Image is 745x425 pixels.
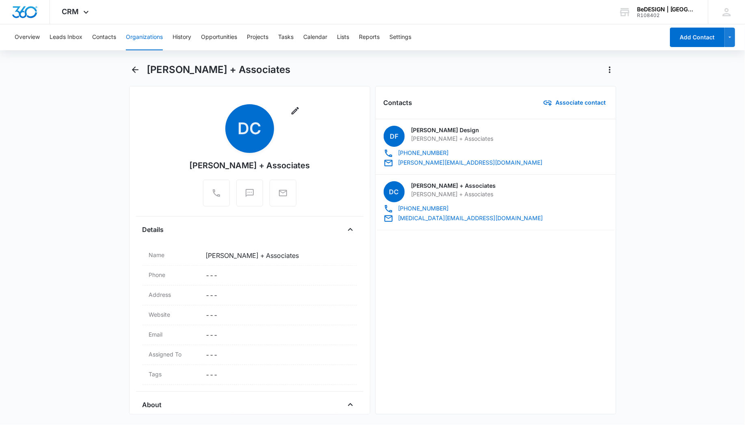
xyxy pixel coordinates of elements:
dd: --- [206,290,350,300]
dt: Address [149,290,199,299]
dt: Website [149,310,199,319]
dd: --- [206,330,350,340]
button: Back [129,63,142,76]
dd: --- [206,370,350,380]
h4: About [143,400,162,410]
div: Tags--- [143,365,357,385]
button: Calendar [303,24,327,50]
p: [PERSON_NAME] + Associates [411,134,576,143]
span: DC [225,104,274,153]
div: Address--- [143,285,357,305]
button: Close [344,223,357,236]
button: Overview [15,24,40,50]
a: DF [384,126,411,148]
dt: Email [149,330,199,339]
dd: [PERSON_NAME] + Associates [206,251,350,260]
dt: Tags [149,370,199,378]
button: Projects [247,24,268,50]
button: History [173,24,191,50]
h3: Contacts [384,98,412,107]
span: DC [384,181,405,202]
button: Actions [603,63,616,76]
div: account name [637,6,696,13]
dt: Assigned To [149,350,199,358]
a: [PHONE_NUMBER] [384,204,457,214]
dt: Name [149,251,199,259]
h4: Details [143,225,164,234]
div: account id [637,13,696,18]
dd: --- [206,350,350,360]
dd: --- [206,310,350,320]
button: Reports [359,24,380,50]
a: DC [384,181,411,204]
div: [PHONE_NUMBER] [384,204,449,214]
span: CRM [62,7,79,16]
button: Lists [337,24,349,50]
button: Organizations [126,24,163,50]
dd: --- [206,270,350,280]
a: [PERSON_NAME] + Associates [411,182,496,189]
div: [PHONE_NUMBER] [384,148,449,158]
div: Name[PERSON_NAME] + Associates [143,246,357,266]
button: Opportunities [201,24,237,50]
button: Close [344,398,357,411]
a: [PERSON_NAME][EMAIL_ADDRESS][DOMAIN_NAME] [384,158,543,168]
button: Associate contact [536,93,608,112]
p: [PERSON_NAME] + Associates [411,190,576,198]
button: Leads Inbox [50,24,82,50]
a: [MEDICAL_DATA][EMAIL_ADDRESS][DOMAIN_NAME] [384,214,543,223]
dt: Phone [149,270,199,279]
div: Assigned To--- [143,345,357,365]
button: Contacts [92,24,116,50]
div: [PERSON_NAME] + Associates [189,159,310,172]
span: DF [384,126,405,147]
div: Website--- [143,305,357,325]
div: Phone--- [143,266,357,285]
h1: [PERSON_NAME] + Associates [147,64,291,76]
a: [PHONE_NUMBER] [384,148,457,158]
a: [PERSON_NAME] Design [411,127,479,133]
div: Email--- [143,325,357,345]
button: Add Contact [670,28,725,47]
button: Tasks [278,24,294,50]
button: Settings [389,24,411,50]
